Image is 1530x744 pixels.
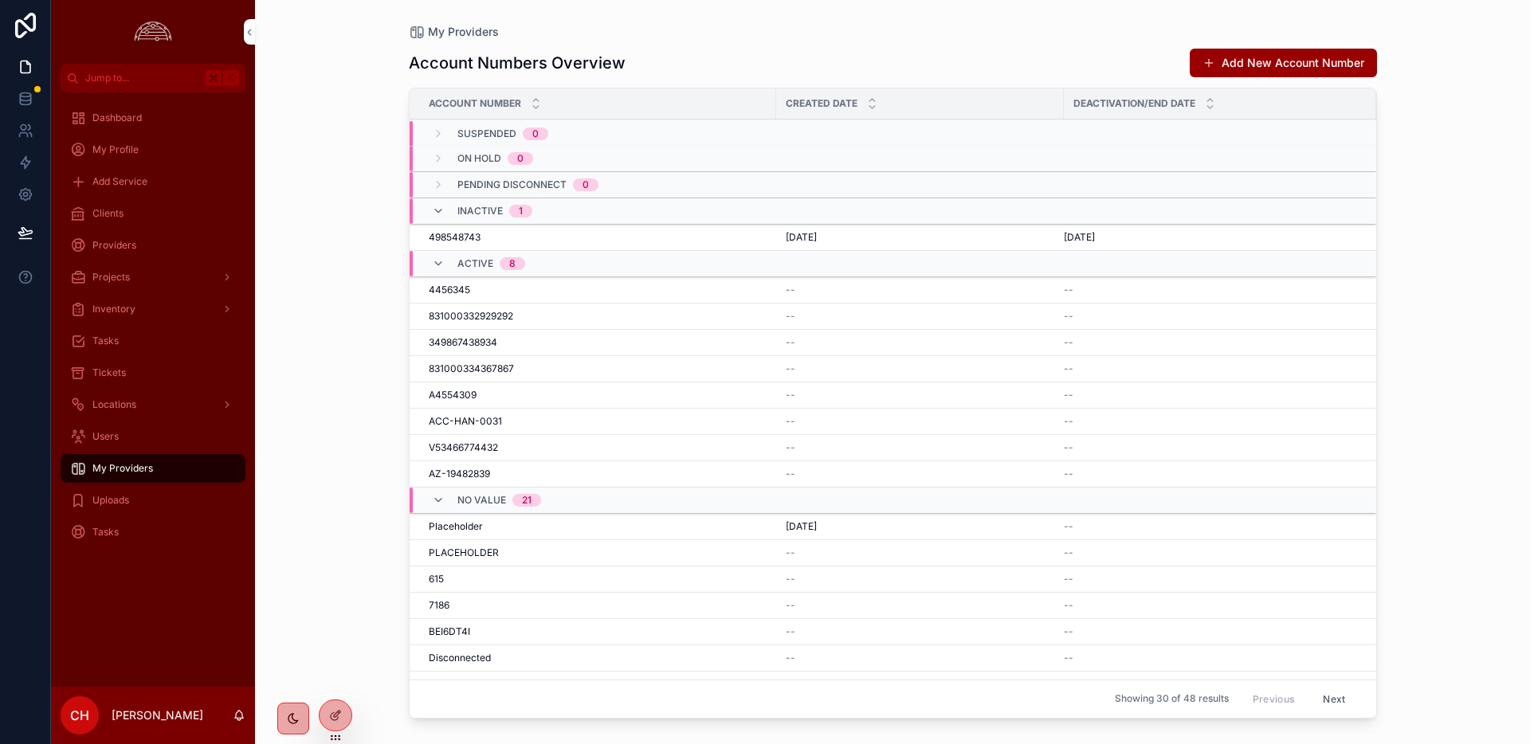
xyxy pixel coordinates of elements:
a: -- [786,546,1054,559]
p: [PERSON_NAME] [112,707,203,723]
a: -- [786,441,1054,454]
span: Jump to... [85,72,199,84]
a: -- [786,362,1054,375]
span: Locations [92,398,136,411]
span: -- [1064,599,1073,612]
a: Tasks [61,518,245,546]
span: My Providers [92,462,153,475]
span: Users [92,430,119,443]
span: Created Date [786,97,857,110]
span: BEI6DT4I [429,625,470,638]
a: -- [1064,441,1357,454]
span: -- [1064,625,1073,638]
span: No value [457,494,506,507]
div: 0 [532,127,539,140]
span: My Profile [92,143,139,156]
a: -- [786,468,1054,480]
span: Pending Disconnect [457,178,567,191]
span: -- [786,546,795,559]
span: -- [786,310,795,323]
a: Disconnected [429,652,767,664]
span: -- [786,468,795,480]
a: V53466774432 [429,441,767,454]
a: 4456345 [429,284,767,296]
a: Dashboard [61,104,245,132]
div: 8 [509,257,516,270]
span: Suspended [457,127,516,140]
span: -- [1064,389,1073,401]
span: Tasks [92,526,119,538]
a: 50000008113/8310015243928 [429,678,767,691]
span: [DATE] [786,231,817,244]
span: -- [1064,310,1073,323]
span: -- [786,625,795,638]
a: -- [786,678,1054,691]
a: -- [786,625,1054,638]
span: Providers [92,239,136,252]
a: -- [1064,546,1357,559]
span: ACC-HAN-0031 [429,415,502,428]
span: -- [1064,284,1073,296]
a: Locations [61,390,245,419]
span: Placeholder [429,520,483,533]
span: Projects [92,271,130,284]
span: Inactive [457,205,503,217]
span: Add Service [92,175,147,188]
span: -- [1064,678,1073,691]
a: Placeholder [429,520,767,533]
span: Dashboard [92,112,142,124]
a: My Providers [61,454,245,483]
a: -- [1064,336,1357,349]
div: 0 [517,152,524,165]
a: [DATE] [786,231,1054,244]
span: Tasks [92,335,119,347]
span: [DATE] [1064,231,1095,244]
a: Projects [61,263,245,292]
span: 615 [429,573,444,585]
a: -- [1064,678,1357,691]
a: Clients [61,199,245,228]
a: -- [786,389,1054,401]
a: [DATE] [1064,231,1357,244]
div: 1 [519,205,523,217]
span: Clients [92,207,124,220]
a: -- [786,652,1054,664]
span: PLACEHOLDER [429,546,499,559]
span: AZ-19482839 [429,468,490,480]
a: 615 [429,573,767,585]
span: -- [1064,441,1073,454]
a: 349867438934 [429,336,767,349]
span: 50000008113/8310015243928 [429,678,567,691]
span: -- [786,573,795,585]
span: -- [786,362,795,375]
a: ACC-HAN-0031 [429,415,767,428]
a: 7186 [429,599,767,612]
span: -- [786,336,795,349]
a: Add New Account Number [1190,49,1377,77]
a: My Profile [61,135,245,164]
img: App logo [130,19,176,45]
span: -- [1064,336,1073,349]
div: 0 [583,178,589,191]
span: 831000334367867 [429,362,514,375]
span: -- [786,652,795,664]
span: My Providers [428,24,499,40]
a: -- [786,573,1054,585]
a: [DATE] [786,520,1054,533]
span: -- [786,415,795,428]
span: -- [786,389,795,401]
a: -- [786,336,1054,349]
a: -- [1064,625,1357,638]
a: -- [1064,652,1357,664]
a: 498548743 [429,231,767,244]
span: Showing 30 of 48 results [1115,693,1229,706]
a: My Providers [409,24,499,40]
a: PLACEHOLDER [429,546,767,559]
span: Uploads [92,494,129,507]
span: -- [1064,415,1073,428]
a: -- [786,599,1054,612]
span: K [225,72,237,84]
a: -- [1064,599,1357,612]
a: -- [786,415,1054,428]
a: -- [1064,468,1357,480]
